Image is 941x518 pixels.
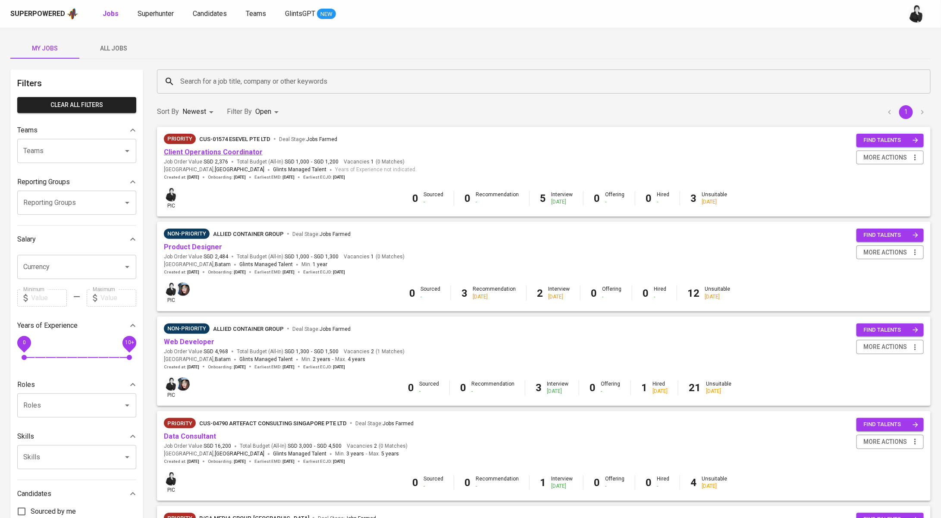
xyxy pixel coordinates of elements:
[164,158,228,166] span: Job Order Value
[182,104,216,120] div: Newest
[605,475,624,490] div: Offering
[311,158,312,166] span: -
[193,9,227,18] span: Candidates
[301,261,327,267] span: Min.
[254,458,295,465] span: Earliest EMD :
[381,451,399,457] span: 5 years
[689,382,701,394] b: 21
[292,231,351,237] span: Deal Stage :
[548,293,570,301] div: [DATE]
[366,450,367,458] span: -
[17,173,136,191] div: Reporting Groups
[273,166,326,173] span: Glints Managed Talent
[187,174,199,180] span: [DATE]
[273,451,326,457] span: Glints Managed Talent
[856,340,924,354] button: more actions
[199,136,270,142] span: CUS-01574 Esevel Pte Ltd
[423,475,443,490] div: Sourced
[164,282,179,304] div: pic
[234,458,246,465] span: [DATE]
[548,286,570,300] div: Interview
[285,253,309,261] span: SGD 1,000
[121,197,133,209] button: Open
[473,286,516,300] div: Recommendation
[335,166,417,174] span: Years of Experience not indicated.
[164,323,210,334] div: Pending Client’s Feedback, Sufficient Talents in Pipeline
[17,234,36,245] p: Salary
[204,443,231,450] span: SGD 16,200
[164,419,196,428] span: Priority
[138,9,174,18] span: Superhunter
[420,293,440,301] div: -
[863,135,919,145] span: find talents
[31,289,67,307] input: Value
[17,177,70,187] p: Reporting Groups
[687,287,699,299] b: 12
[346,451,364,457] span: 3 years
[165,188,178,201] img: medwi@glints.com
[471,380,514,395] div: Recommendation
[164,269,199,275] span: Created at :
[255,104,282,120] div: Open
[419,388,439,395] div: -
[908,5,925,22] img: medwi@glints.com
[311,348,312,355] span: -
[551,475,573,490] div: Interview
[193,9,229,19] a: Candidates
[246,9,268,19] a: Teams
[654,286,666,300] div: Hired
[461,287,467,299] b: 3
[551,191,573,206] div: Interview
[164,148,263,156] a: Client Operations Coordinator
[282,269,295,275] span: [DATE]
[31,506,76,517] span: Sourced by me
[17,97,136,113] button: Clear All filters
[10,7,78,20] a: Superpoweredapp logo
[333,174,345,180] span: [DATE]
[182,107,206,117] p: Newest
[476,483,519,490] div: -
[17,320,78,331] p: Years of Experience
[17,231,136,248] div: Salary
[594,477,600,489] b: 0
[213,326,284,332] span: Allied Container Group
[138,9,176,19] a: Superhunter
[473,293,516,301] div: [DATE]
[409,287,415,299] b: 0
[311,253,312,261] span: -
[237,348,339,355] span: Total Budget (All-In)
[423,483,443,490] div: -
[165,472,178,486] img: medwi@glints.com
[234,174,246,180] span: [DATE]
[464,477,470,489] b: 0
[303,174,345,180] span: Earliest ECJD :
[605,191,624,206] div: Offering
[254,269,295,275] span: Earliest EMD :
[646,192,652,204] b: 0
[590,382,596,394] b: 0
[641,382,647,394] b: 1
[227,107,252,117] p: Filter By
[85,43,143,54] span: All Jobs
[881,105,931,119] nav: pagination navigation
[705,286,730,300] div: Unsuitable
[121,145,133,157] button: Open
[423,191,443,206] div: Sourced
[254,364,295,370] span: Earliest EMD :
[103,9,120,19] a: Jobs
[17,431,34,442] p: Skills
[164,377,179,399] div: pic
[419,380,439,395] div: Sourced
[536,382,542,394] b: 3
[657,191,669,206] div: Hired
[234,269,246,275] span: [DATE]
[460,382,466,394] b: 0
[863,325,919,335] span: find talents
[373,443,377,450] span: 2
[164,348,228,355] span: Job Order Value
[204,348,228,355] span: SGD 4,968
[347,443,408,450] span: Vacancies ( 0 Matches )
[856,418,924,431] button: find talents
[348,356,365,362] span: 4 years
[17,489,51,499] p: Candidates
